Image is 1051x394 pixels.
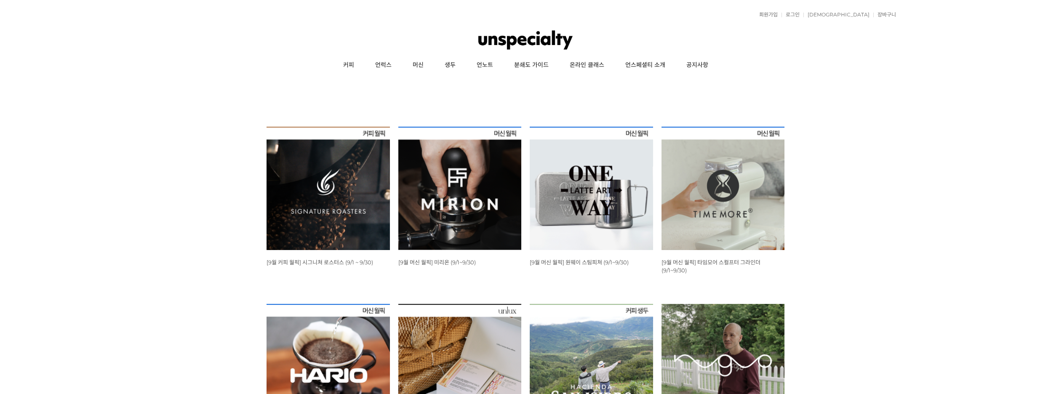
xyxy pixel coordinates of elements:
[398,127,522,250] img: 9월 머신 월픽 미리온
[662,127,785,250] img: 9월 머신 월픽 타임모어 스컬프터
[466,55,504,76] a: 언노트
[782,12,800,17] a: 로그인
[676,55,719,76] a: 공지사항
[615,55,676,76] a: 언스페셜티 소개
[365,55,402,76] a: 언럭스
[267,127,390,250] img: [9월 커피 월픽] 시그니쳐 로스터스 (9/1 ~ 9/30)
[402,55,434,76] a: 머신
[434,55,466,76] a: 생두
[662,259,760,274] a: [9월 머신 월픽] 타임모어 스컬프터 그라인더 (9/1~9/30)
[504,55,559,76] a: 분쇄도 가이드
[267,259,373,266] a: [9월 커피 월픽] 시그니쳐 로스터스 (9/1 ~ 9/30)
[530,127,653,250] img: 9월 머신 월픽 원웨이 스팀피쳐
[559,55,615,76] a: 온라인 클래스
[755,12,778,17] a: 회원가입
[803,12,870,17] a: [DEMOGRAPHIC_DATA]
[873,12,896,17] a: 장바구니
[398,259,476,266] a: [9월 머신 월픽] 미리온 (9/1~9/30)
[478,27,573,53] img: 언스페셜티 몰
[530,259,629,266] a: [9월 머신 월픽] 원웨이 스팀피쳐 (9/1~9/30)
[333,55,365,76] a: 커피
